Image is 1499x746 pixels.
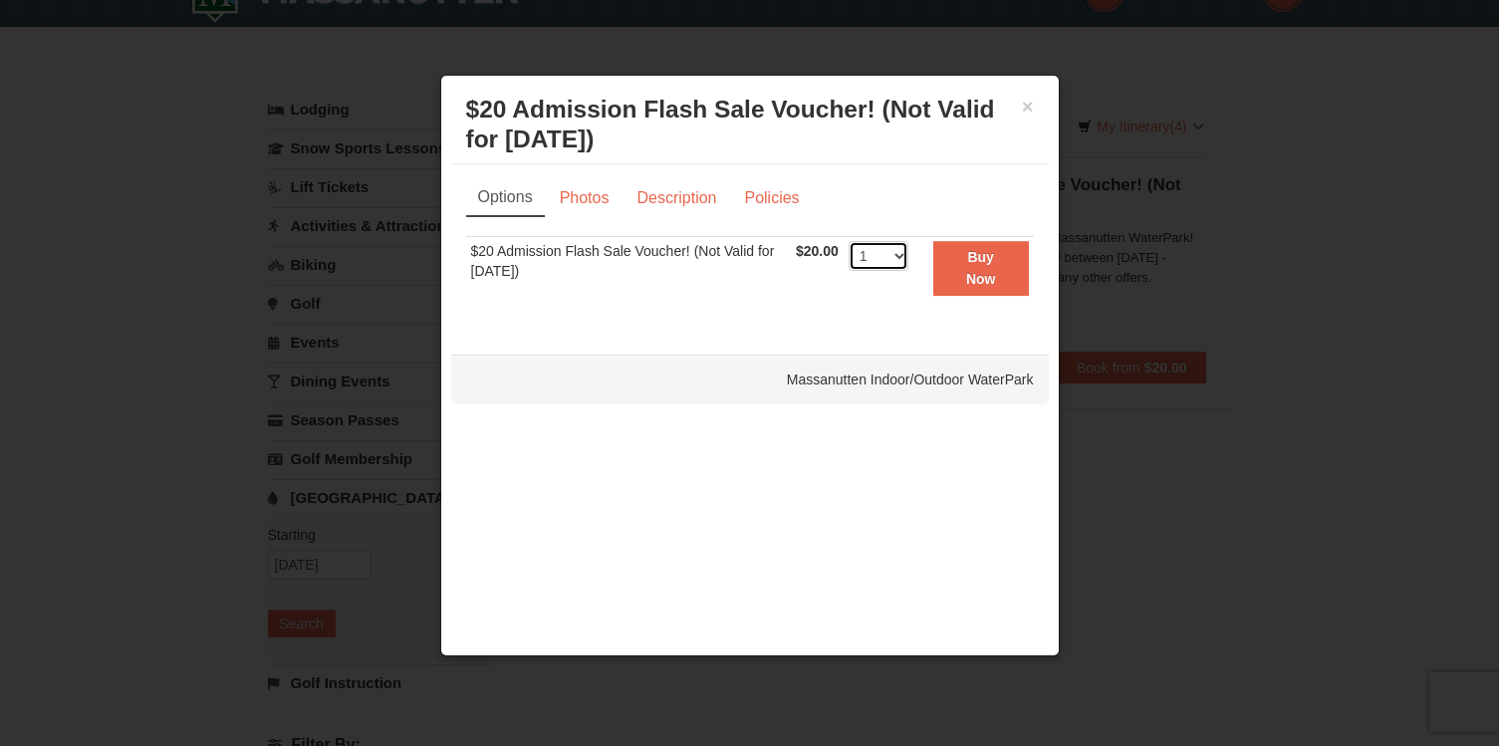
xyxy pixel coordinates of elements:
div: Massanutten Indoor/Outdoor WaterPark [451,355,1049,404]
a: Photos [547,179,623,217]
a: Description [624,179,729,217]
a: Options [466,179,545,217]
strong: Buy Now [966,249,996,287]
td: $20 Admission Flash Sale Voucher! (Not Valid for [DATE]) [466,236,792,299]
button: × [1022,97,1034,117]
h3: $20 Admission Flash Sale Voucher! (Not Valid for [DATE]) [466,95,1034,154]
span: $20.00 [796,243,839,259]
button: Buy Now [933,241,1029,296]
a: Policies [731,179,812,217]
